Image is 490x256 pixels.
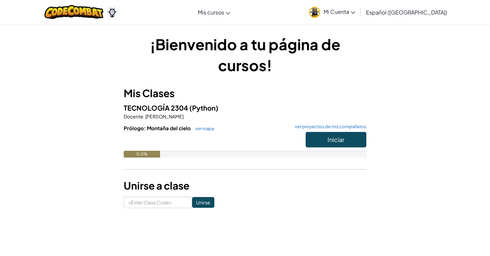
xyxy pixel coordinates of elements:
img: avatar [309,7,320,18]
button: Iniciar [306,132,366,147]
h3: Mis Clases [124,86,366,101]
span: (Python) [189,104,218,112]
h3: Unirse a clase [124,178,366,193]
a: ver proyectos de mis compañeros [292,124,366,129]
h1: ¡Bienvenido a tu página de cursos! [124,34,366,76]
span: Mi Cuenta [324,8,355,15]
a: Mis cursos [194,3,234,21]
a: Español ([GEOGRAPHIC_DATA]) [363,3,451,21]
img: CodeCombat logo [44,5,103,19]
div: 0.0% [124,151,160,158]
span: TECNOLOGÍA 2304 [124,104,189,112]
a: Mi Cuenta [306,1,359,23]
img: Ozaria [107,7,118,17]
input: <Enter Class Code> [124,197,192,208]
span: Español ([GEOGRAPHIC_DATA]) [366,9,447,16]
span: Docente [124,113,143,119]
span: [PERSON_NAME] [145,113,184,119]
span: Prólogo: Montaña del cielo [124,125,192,131]
span: Mis cursos [198,9,224,16]
span: : [143,113,145,119]
a: ver mapa [192,126,214,131]
span: Iniciar [328,136,344,143]
input: Unirse [192,197,214,208]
